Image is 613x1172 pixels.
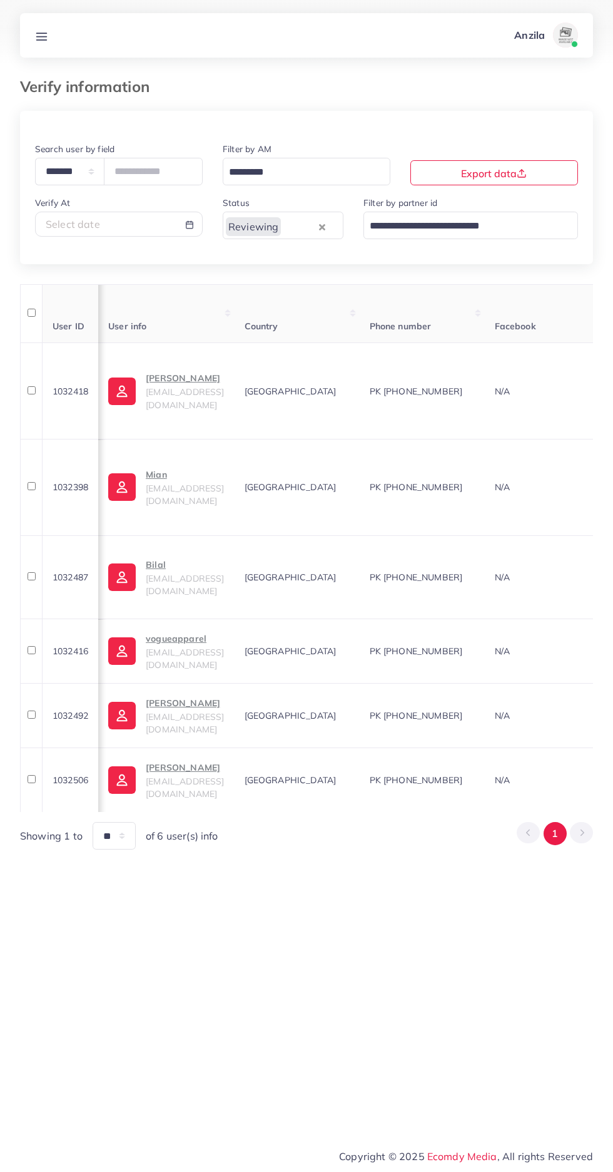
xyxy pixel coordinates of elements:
[146,483,224,506] span: [EMAIL_ADDRESS][DOMAIN_NAME]
[363,212,578,239] div: Search for option
[370,710,463,721] span: PK [PHONE_NUMBER]
[20,78,160,96] h3: Verify information
[461,167,527,180] span: Export data
[370,481,463,493] span: PK [PHONE_NUMBER]
[146,696,224,711] p: [PERSON_NAME]
[53,572,88,583] span: 1032487
[517,822,593,845] ul: Pagination
[363,197,437,209] label: Filter by partner id
[245,321,278,332] span: Country
[370,774,463,786] span: PK [PHONE_NUMBER]
[35,143,114,155] label: Search user by field
[108,631,224,672] a: vogueapparel[EMAIL_ADDRESS][DOMAIN_NAME]
[553,23,578,48] img: avatar
[245,572,337,583] span: [GEOGRAPHIC_DATA]
[495,481,510,493] span: N/A
[108,557,224,598] a: Bilal[EMAIL_ADDRESS][DOMAIN_NAME]
[108,321,146,332] span: User info
[495,572,510,583] span: N/A
[544,822,567,845] button: Go to page 1
[245,774,337,786] span: [GEOGRAPHIC_DATA]
[108,371,224,411] a: [PERSON_NAME][EMAIL_ADDRESS][DOMAIN_NAME]
[245,710,337,721] span: [GEOGRAPHIC_DATA]
[370,645,463,657] span: PK [PHONE_NUMBER]
[20,829,83,843] span: Showing 1 to
[108,702,136,729] img: ic-user-info.36bf1079.svg
[108,467,224,508] a: Mian[EMAIL_ADDRESS][DOMAIN_NAME]
[495,710,510,721] span: N/A
[146,631,224,646] p: vogueapparel
[146,647,224,671] span: [EMAIL_ADDRESS][DOMAIN_NAME]
[223,212,343,239] div: Search for option
[108,766,136,794] img: ic-user-info.36bf1079.svg
[35,197,70,209] label: Verify At
[514,28,545,43] p: Anzila
[226,217,281,236] span: Reviewing
[108,637,136,665] img: ic-user-info.36bf1079.svg
[495,774,510,786] span: N/A
[46,218,100,230] span: Select date
[495,321,536,332] span: Facebook
[370,321,432,332] span: Phone number
[245,645,337,657] span: [GEOGRAPHIC_DATA]
[108,378,136,405] img: ic-user-info.36bf1079.svg
[108,760,224,801] a: [PERSON_NAME][EMAIL_ADDRESS][DOMAIN_NAME]
[370,386,463,397] span: PK [PHONE_NUMBER]
[146,776,224,799] span: [EMAIL_ADDRESS][DOMAIN_NAME]
[53,645,88,657] span: 1032416
[53,481,88,493] span: 1032398
[495,386,510,397] span: N/A
[507,23,583,48] a: Anzilaavatar
[108,473,136,501] img: ic-user-info.36bf1079.svg
[319,219,325,234] button: Clear Selected
[410,160,578,185] button: Export data
[427,1150,497,1163] a: Ecomdy Media
[370,572,463,583] span: PK [PHONE_NUMBER]
[365,217,562,236] input: Search for option
[146,386,224,410] span: [EMAIL_ADDRESS][DOMAIN_NAME]
[245,386,337,397] span: [GEOGRAPHIC_DATA]
[53,774,88,786] span: 1032506
[495,645,510,657] span: N/A
[245,481,337,493] span: [GEOGRAPHIC_DATA]
[108,563,136,591] img: ic-user-info.36bf1079.svg
[146,711,224,735] span: [EMAIL_ADDRESS][DOMAIN_NAME]
[223,158,390,185] div: Search for option
[146,371,224,386] p: [PERSON_NAME]
[53,710,88,721] span: 1032492
[146,760,224,775] p: [PERSON_NAME]
[146,829,218,843] span: of 6 user(s) info
[53,386,88,397] span: 1032418
[223,197,250,209] label: Status
[282,217,316,236] input: Search for option
[339,1149,593,1164] span: Copyright © 2025
[53,321,84,332] span: User ID
[497,1149,593,1164] span: , All rights Reserved
[146,467,224,482] p: Mian
[108,696,224,736] a: [PERSON_NAME][EMAIL_ADDRESS][DOMAIN_NAME]
[223,143,271,155] label: Filter by AM
[146,573,224,597] span: [EMAIL_ADDRESS][DOMAIN_NAME]
[225,163,374,182] input: Search for option
[146,557,224,572] p: Bilal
